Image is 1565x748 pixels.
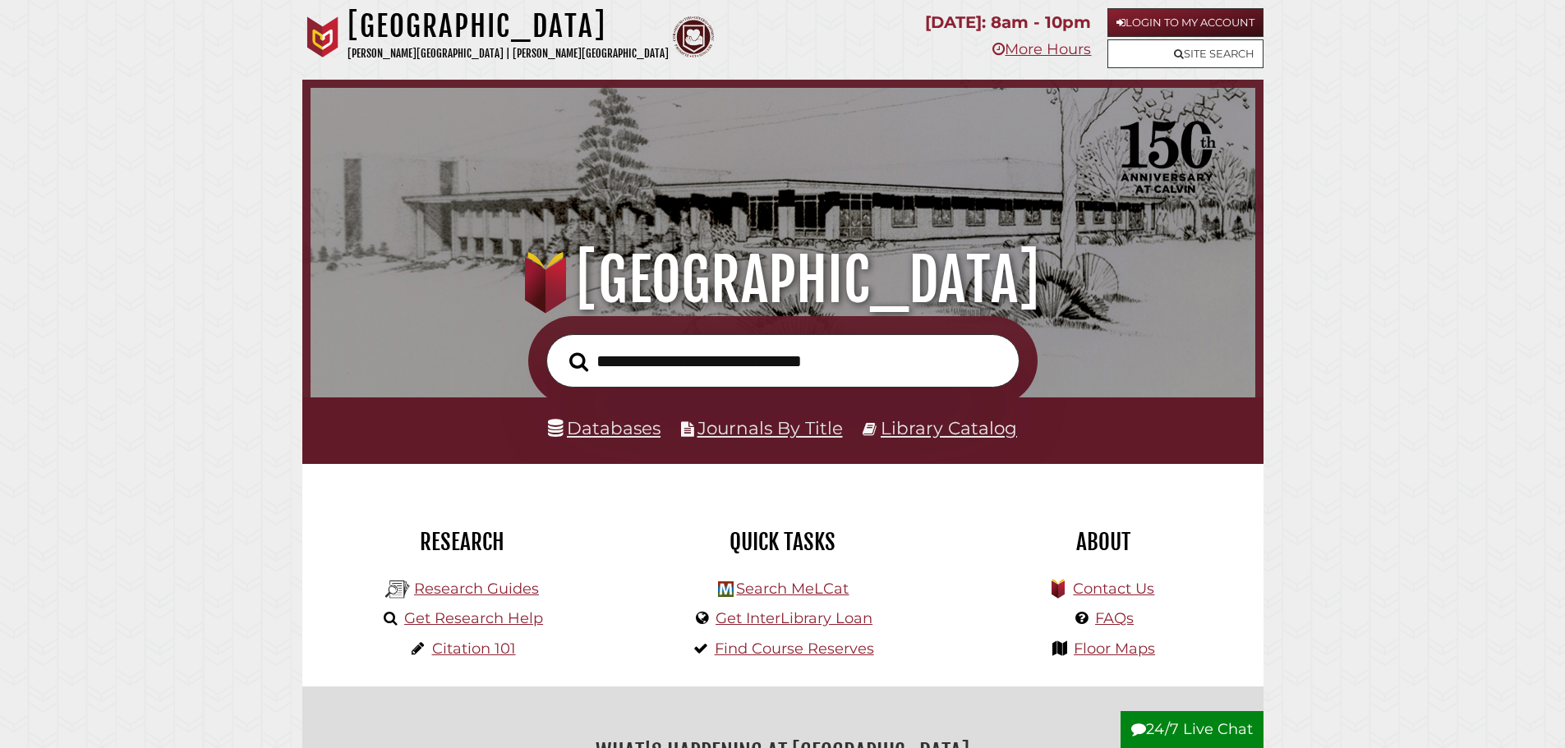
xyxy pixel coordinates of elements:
[635,528,931,556] h2: Quick Tasks
[302,16,343,57] img: Calvin University
[548,417,661,438] a: Databases
[925,8,1091,37] p: [DATE]: 8am - 10pm
[881,417,1017,438] a: Library Catalog
[414,580,539,598] a: Research Guides
[718,581,734,597] img: Hekman Library Logo
[385,577,410,602] img: Hekman Library Logo
[716,609,872,627] a: Get InterLibrary Loan
[348,44,669,63] p: [PERSON_NAME][GEOGRAPHIC_DATA] | [PERSON_NAME][GEOGRAPHIC_DATA]
[1107,39,1264,68] a: Site Search
[404,609,543,627] a: Get Research Help
[955,528,1251,556] h2: About
[736,580,849,598] a: Search MeLCat
[1074,640,1155,658] a: Floor Maps
[697,417,843,438] a: Journals By Title
[673,16,714,57] img: Calvin Theological Seminary
[561,347,596,377] button: Search
[1107,8,1264,37] a: Login to My Account
[348,8,669,44] h1: [GEOGRAPHIC_DATA]
[1095,609,1134,627] a: FAQs
[715,640,874,658] a: Find Course Reserves
[1073,580,1154,598] a: Contact Us
[992,40,1091,58] a: More Hours
[334,244,1231,316] h1: [GEOGRAPHIC_DATA]
[315,528,610,556] h2: Research
[432,640,516,658] a: Citation 101
[569,351,588,372] i: Search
